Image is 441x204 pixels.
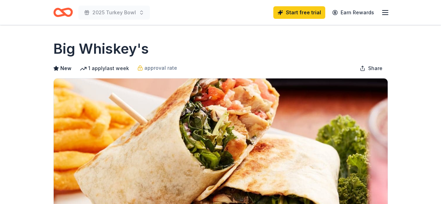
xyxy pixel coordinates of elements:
h1: Big Whiskey's [53,39,149,59]
span: 2025 Turkey Bowl [92,8,136,17]
span: New [60,64,71,73]
button: Share [354,61,388,75]
div: 1 apply last week [80,64,129,73]
a: approval rate [137,64,177,72]
a: Home [53,4,73,21]
button: 2025 Turkey Bowl [78,6,150,20]
a: Start free trial [273,6,325,19]
span: approval rate [144,64,177,72]
span: Share [368,64,382,73]
a: Earn Rewards [328,6,378,19]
